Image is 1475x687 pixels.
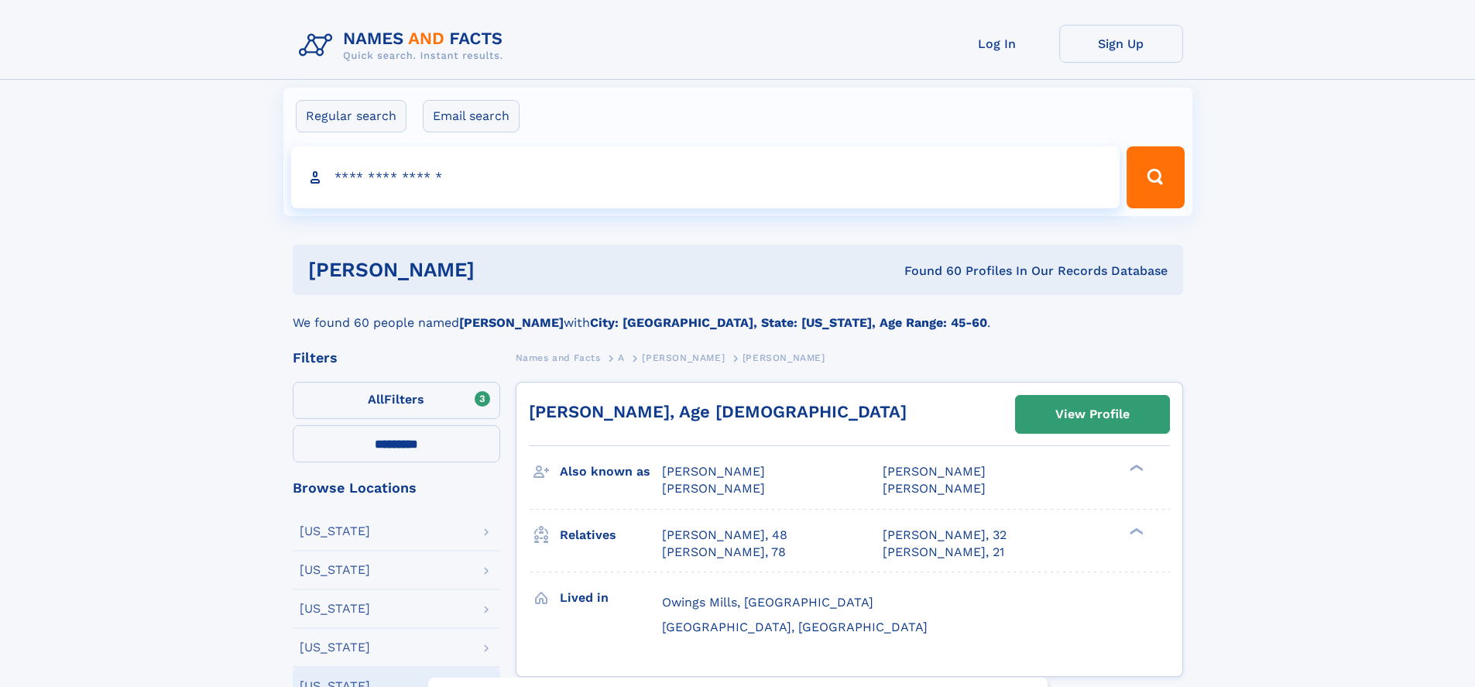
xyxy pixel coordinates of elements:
[300,603,370,615] div: [US_STATE]
[662,544,786,561] a: [PERSON_NAME], 78
[423,100,520,132] label: Email search
[296,100,406,132] label: Regular search
[662,620,928,634] span: [GEOGRAPHIC_DATA], [GEOGRAPHIC_DATA]
[293,382,500,419] label: Filters
[662,464,765,479] span: [PERSON_NAME]
[883,464,986,479] span: [PERSON_NAME]
[300,564,370,576] div: [US_STATE]
[618,352,625,363] span: A
[293,25,516,67] img: Logo Names and Facts
[293,295,1183,332] div: We found 60 people named with .
[1055,397,1130,432] div: View Profile
[300,525,370,538] div: [US_STATE]
[1059,25,1183,63] a: Sign Up
[618,348,625,367] a: A
[560,522,662,548] h3: Relatives
[935,25,1059,63] a: Log In
[662,595,873,610] span: Owings Mills, [GEOGRAPHIC_DATA]
[560,459,662,485] h3: Also known as
[1127,146,1184,208] button: Search Button
[689,263,1168,280] div: Found 60 Profiles In Our Records Database
[883,481,986,496] span: [PERSON_NAME]
[883,544,1004,561] a: [PERSON_NAME], 21
[459,315,564,330] b: [PERSON_NAME]
[642,352,725,363] span: [PERSON_NAME]
[662,527,787,544] a: [PERSON_NAME], 48
[590,315,987,330] b: City: [GEOGRAPHIC_DATA], State: [US_STATE], Age Range: 45-60
[642,348,725,367] a: [PERSON_NAME]
[1016,396,1169,433] a: View Profile
[662,481,765,496] span: [PERSON_NAME]
[529,402,907,421] a: [PERSON_NAME], Age [DEMOGRAPHIC_DATA]
[883,527,1007,544] a: [PERSON_NAME], 32
[1126,526,1144,536] div: ❯
[368,392,384,407] span: All
[308,260,690,280] h1: [PERSON_NAME]
[300,641,370,654] div: [US_STATE]
[560,585,662,611] h3: Lived in
[516,348,601,367] a: Names and Facts
[743,352,825,363] span: [PERSON_NAME]
[293,351,500,365] div: Filters
[291,146,1120,208] input: search input
[1126,463,1144,473] div: ❯
[293,481,500,495] div: Browse Locations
